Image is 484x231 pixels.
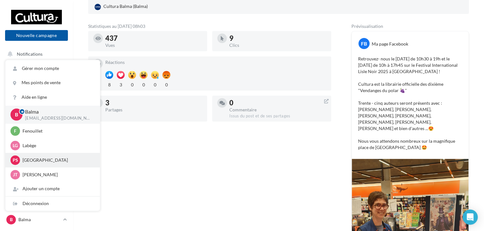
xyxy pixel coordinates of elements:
div: Commentaire [229,108,326,112]
div: Partages [105,108,202,112]
span: JT [13,172,17,178]
div: 3 [105,99,202,106]
a: B Balma [5,214,68,226]
button: Nouvelle campagne [5,30,68,41]
div: Vues [105,43,202,47]
div: 0 [128,80,136,88]
div: Cultura Balma (Balma) [93,2,149,11]
span: Ps [13,157,18,163]
div: 0 [229,99,326,106]
span: B [10,216,13,223]
p: [GEOGRAPHIC_DATA] [23,157,92,163]
div: Ajouter un compte [5,182,100,196]
div: Déconnexion [5,197,100,211]
p: [EMAIL_ADDRESS][DOMAIN_NAME] [25,115,90,121]
p: Fenouillet [23,128,92,134]
a: Gérer mon compte [5,61,100,76]
div: Clics [229,43,326,47]
div: Statistiques au [DATE] 08h03 [88,24,331,28]
a: Opérations [4,63,69,77]
div: Issus du post et de ses partages [229,113,326,119]
span: B [15,111,18,118]
div: 437 [105,35,202,42]
a: Calendrier [4,127,69,140]
div: Réactions [105,60,326,65]
div: 9 [229,35,326,42]
p: Balma [25,108,90,115]
a: Médiathèque [4,111,69,124]
p: [PERSON_NAME] [23,172,92,178]
span: F [14,128,16,134]
div: Prévisualisation [351,24,469,28]
a: Campagnes [4,95,69,109]
p: Balma [18,216,61,223]
p: Labège [23,142,92,149]
div: 0 [151,80,159,88]
a: Aide en ligne [5,90,100,104]
div: 8 [105,80,113,88]
span: Notifications [17,51,43,57]
p: Retrouvez- nous le [DATE] de 10h30 à 19h et le [DATE] de 10h à 17h45 sur le Festival Internationa... [358,56,462,151]
a: Cultura Balma (Balma) [93,2,217,11]
span: Lg [13,142,18,149]
div: FB [358,38,370,49]
div: Ma page Facebook [372,41,408,47]
a: Mes points de vente [5,76,100,90]
div: 0 [140,80,147,88]
div: Open Intercom Messenger [462,209,478,225]
div: 3 [117,80,125,88]
button: Notifications [4,47,67,61]
div: 0 [162,80,170,88]
a: Boîte de réception1 [4,79,69,92]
